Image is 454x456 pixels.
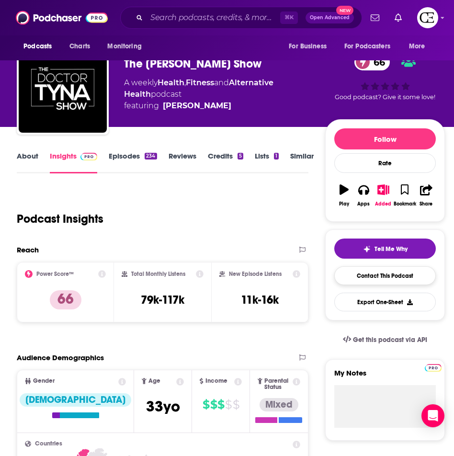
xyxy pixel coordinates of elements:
button: tell me why sparkleTell Me Why [334,239,436,259]
a: Reviews [169,151,196,173]
div: A weekly podcast [124,77,325,112]
span: For Business [289,40,327,53]
span: $ [210,397,217,412]
h2: Power Score™ [36,271,74,277]
span: $ [217,397,224,412]
p: 66 [50,290,81,309]
img: User Profile [417,7,438,28]
a: Show notifications dropdown [391,10,406,26]
span: Charts [69,40,90,53]
div: Mixed [260,398,298,411]
span: 33 yo [146,397,180,416]
a: Charts [63,37,96,56]
a: Alternative Health [124,78,273,99]
div: Apps [357,201,370,207]
label: My Notes [334,368,436,385]
h1: Podcast Insights [17,212,103,226]
button: Play [334,178,354,213]
button: open menu [282,37,339,56]
h2: Reach [17,245,39,254]
div: Bookmark [394,201,416,207]
div: Play [339,201,349,207]
a: Fitness [186,78,214,87]
span: For Podcasters [344,40,390,53]
div: [PERSON_NAME] [163,100,231,112]
button: Export One-Sheet [334,293,436,311]
div: 1 [274,153,279,160]
div: Search podcasts, credits, & more... [120,7,362,29]
img: Podchaser - Follow, Share and Rate Podcasts [16,9,108,27]
span: More [409,40,425,53]
span: Countries [35,441,62,447]
span: Parental Status [264,378,291,390]
span: 66 [364,54,390,70]
span: , [184,78,186,87]
a: About [17,151,38,173]
button: Follow [334,128,436,149]
a: Episodes234 [109,151,157,173]
button: open menu [17,37,64,56]
div: Added [375,201,391,207]
div: 234 [145,153,157,160]
button: open menu [101,37,154,56]
h2: Total Monthly Listens [131,271,185,277]
button: Show profile menu [417,7,438,28]
button: Open AdvancedNew [306,12,354,23]
div: Open Intercom Messenger [421,404,444,427]
button: Bookmark [393,178,417,213]
span: New [336,6,353,15]
span: Monitoring [107,40,141,53]
div: Share [420,201,432,207]
span: Age [148,378,160,384]
button: Apps [354,178,374,213]
a: InsightsPodchaser Pro [50,151,97,173]
h2: Audience Demographics [17,353,104,362]
h2: New Episode Listens [229,271,282,277]
span: Good podcast? Give it some love! [335,93,435,101]
a: Health [158,78,184,87]
a: Contact This Podcast [334,266,436,285]
img: Podchaser Pro [425,364,442,372]
input: Search podcasts, credits, & more... [147,10,280,25]
a: Get this podcast via API [335,328,435,352]
span: Get this podcast via API [353,336,427,344]
div: 5 [238,153,243,160]
span: $ [233,397,239,412]
span: Tell Me Why [375,245,408,253]
span: $ [225,397,232,412]
span: Income [205,378,227,384]
a: 66 [354,54,390,70]
button: open menu [402,37,437,56]
img: Podchaser Pro [80,153,97,160]
span: Open Advanced [310,15,350,20]
img: tell me why sparkle [363,245,371,253]
span: Logged in as cozyearthaudio [417,7,438,28]
div: Rate [334,153,436,173]
a: Show notifications dropdown [367,10,383,26]
button: Added [374,178,393,213]
button: Share [417,178,436,213]
span: Gender [33,378,55,384]
span: $ [203,397,209,412]
span: and [214,78,229,87]
h3: 79k-117k [141,293,184,307]
img: The Dr. Tyna Show [19,45,107,133]
a: Similar [290,151,314,173]
button: open menu [338,37,404,56]
div: 66Good podcast? Give it some love! [325,47,445,107]
div: [DEMOGRAPHIC_DATA] [20,393,131,407]
a: Credits5 [208,151,243,173]
span: Podcasts [23,40,52,53]
span: featuring [124,100,325,112]
a: Pro website [425,363,442,372]
h3: 11k-16k [241,293,279,307]
span: ⌘ K [280,11,298,24]
a: Lists1 [255,151,279,173]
